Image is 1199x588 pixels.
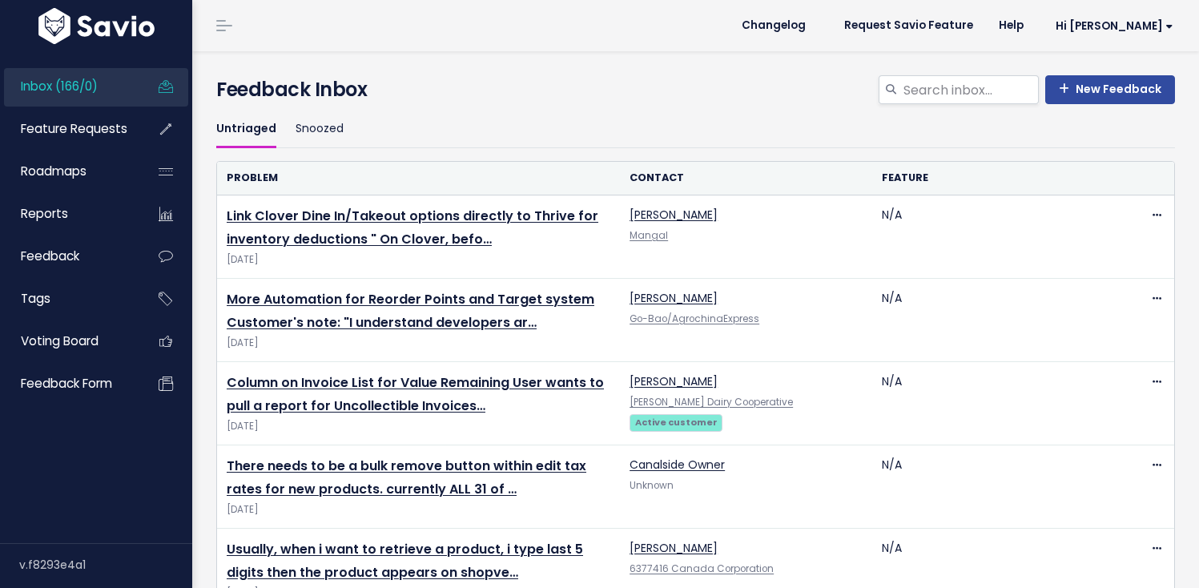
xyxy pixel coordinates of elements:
td: N/A [872,195,1124,279]
a: Reports [4,195,133,232]
a: [PERSON_NAME] [630,540,718,556]
a: Hi [PERSON_NAME] [1036,14,1186,38]
a: Usually, when i want to retrieve a product, i type last 5 digits then the product appears on shopve… [227,540,583,582]
span: Tags [21,290,50,307]
a: Untriaged [216,111,276,148]
input: Search inbox... [902,75,1039,104]
a: [PERSON_NAME] [630,207,718,223]
a: Inbox (166/0) [4,68,133,105]
a: More Automation for Reorder Points and Target system Customer's note: "I understand developers ar… [227,290,594,332]
a: Roadmaps [4,153,133,190]
a: Canalside Owner [630,457,725,473]
a: Tags [4,280,133,317]
span: Feedback [21,248,79,264]
a: Request Savio Feature [831,14,986,38]
th: Problem [217,162,620,195]
a: Active customer [630,413,722,429]
span: Voting Board [21,332,99,349]
a: Column on Invoice List for Value Remaining User wants to pull a report for Uncollectible Invoices… [227,373,604,415]
span: Inbox (166/0) [21,78,98,95]
strong: Active customer [635,416,718,429]
span: [DATE] [227,252,610,268]
a: Mangal [630,229,668,242]
span: [DATE] [227,418,610,435]
a: Feature Requests [4,111,133,147]
span: Feature Requests [21,120,127,137]
a: New Feedback [1045,75,1175,104]
a: Snoozed [296,111,344,148]
a: 6377416 Canada Corporation [630,562,774,575]
span: [DATE] [227,501,610,518]
span: Hi [PERSON_NAME] [1056,20,1173,32]
div: v.f8293e4a1 [19,544,192,586]
a: [PERSON_NAME] Dairy Cooperative [630,396,793,409]
a: Voting Board [4,323,133,360]
th: Contact [620,162,871,195]
span: Roadmaps [21,163,87,179]
a: Help [986,14,1036,38]
span: Unknown [630,479,674,492]
a: There needs to be a bulk remove button within edit tax rates for new products. currently ALL 31 of … [227,457,586,498]
td: N/A [872,362,1124,445]
a: [PERSON_NAME] [630,290,718,306]
a: Go-Bao/AgrochinaExpress [630,312,759,325]
ul: Filter feature requests [216,111,1175,148]
span: Changelog [742,20,806,31]
td: N/A [872,445,1124,529]
span: [DATE] [227,335,610,352]
img: logo-white.9d6f32f41409.svg [34,8,159,44]
span: Feedback form [21,375,112,392]
a: Feedback [4,238,133,275]
a: Link Clover Dine In/Takeout options directly to Thrive for inventory deductions " On Clover, befo… [227,207,598,248]
a: Feedback form [4,365,133,402]
a: [PERSON_NAME] [630,373,718,389]
h4: Feedback Inbox [216,75,1175,104]
th: Feature [872,162,1124,195]
td: N/A [872,279,1124,362]
span: Reports [21,205,68,222]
